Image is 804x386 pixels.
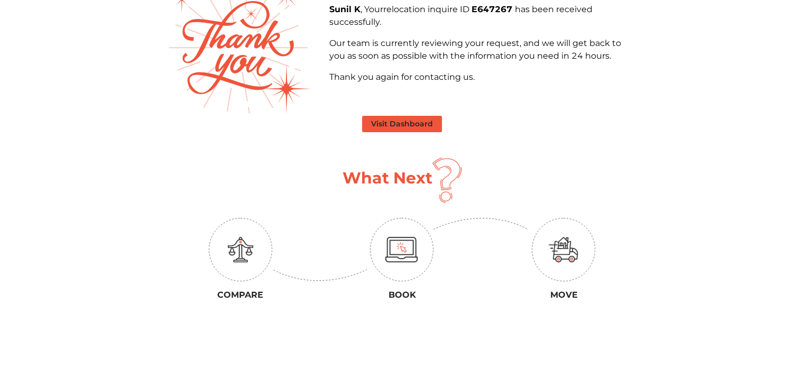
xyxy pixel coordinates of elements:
img: monitor [385,237,418,262]
img: circle [370,218,433,281]
p: Thank you again for contacting us. [329,71,636,84]
img: question [432,158,462,203]
p: Our team is currently reviewing your request, and we will get back to you as soon as possible wit... [329,37,636,62]
button: Visit Dashboard [362,116,442,132]
p: , Your inquire ID has been received successfully. [329,3,636,29]
img: circle [532,218,595,281]
h3: Book [329,290,475,300]
img: up [272,269,367,281]
span: relocation [383,4,427,14]
img: education [228,237,253,262]
img: move [549,237,578,262]
b: Sunil K [329,4,360,14]
h3: Compare [168,290,313,300]
img: down [433,218,529,230]
h3: Move [491,290,636,300]
h1: What Next [343,169,432,188]
b: E647267 [471,4,514,14]
img: circle [209,218,272,281]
